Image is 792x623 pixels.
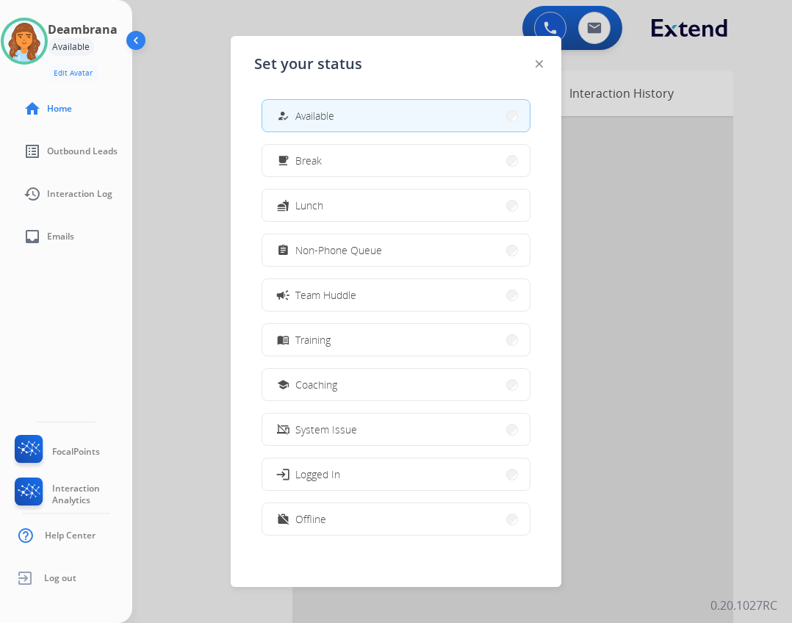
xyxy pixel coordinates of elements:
[12,435,100,469] a: FocalPoints
[4,21,45,62] img: avatar
[24,143,41,160] mat-icon: list_alt
[295,153,322,168] span: Break
[277,244,289,256] mat-icon: assignment
[262,414,530,445] button: System Issue
[47,188,112,200] span: Interaction Log
[277,199,289,212] mat-icon: fastfood
[295,198,323,213] span: Lunch
[24,185,41,203] mat-icon: history
[295,332,331,347] span: Training
[536,60,543,68] img: close-button
[262,279,530,311] button: Team Huddle
[262,145,530,176] button: Break
[277,378,289,391] mat-icon: school
[277,154,289,167] mat-icon: free_breakfast
[295,108,334,123] span: Available
[45,530,96,541] span: Help Center
[295,422,357,437] span: System Issue
[277,334,289,346] mat-icon: menu_book
[276,467,290,481] mat-icon: login
[710,597,777,614] p: 0.20.1027RC
[48,21,118,38] h3: Deambrana
[47,231,74,242] span: Emails
[44,572,76,584] span: Log out
[262,100,530,132] button: Available
[276,287,290,302] mat-icon: campaign
[47,103,72,115] span: Home
[262,234,530,266] button: Non-Phone Queue
[48,65,98,82] button: Edit Avatar
[277,423,289,436] mat-icon: phonelink_off
[254,54,362,74] span: Set your status
[277,109,289,122] mat-icon: how_to_reg
[48,38,94,56] div: Available
[52,446,100,458] span: FocalPoints
[262,458,530,490] button: Logged In
[262,503,530,535] button: Offline
[295,242,382,258] span: Non-Phone Queue
[262,324,530,356] button: Training
[262,190,530,221] button: Lunch
[295,287,356,303] span: Team Huddle
[295,511,326,527] span: Offline
[24,228,41,245] mat-icon: inbox
[295,467,340,482] span: Logged In
[52,483,132,506] span: Interaction Analytics
[295,377,337,392] span: Coaching
[24,100,41,118] mat-icon: home
[262,369,530,400] button: Coaching
[12,478,132,511] a: Interaction Analytics
[47,145,118,157] span: Outbound Leads
[277,513,289,525] mat-icon: work_off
